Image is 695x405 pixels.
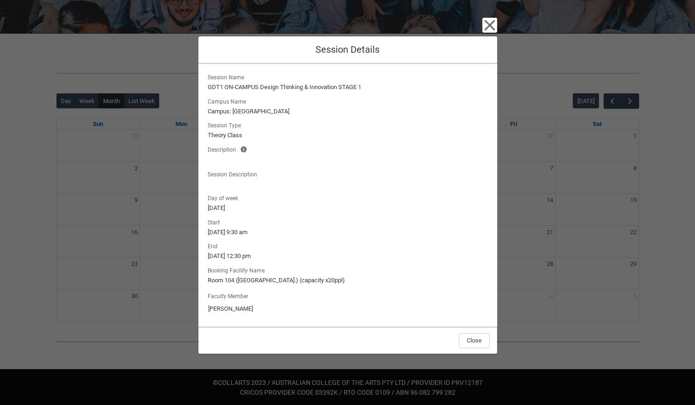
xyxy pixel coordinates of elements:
[316,44,379,55] span: Session Details
[208,144,240,154] span: Description
[208,107,488,116] lightning-formatted-text: Campus: [GEOGRAPHIC_DATA]
[208,240,221,251] span: End
[208,265,268,275] span: Booking Facility Name
[208,119,245,130] span: Session Type
[208,131,488,140] lightning-formatted-text: Theory Class
[208,290,252,300] label: Faculty Member
[208,203,488,213] lightning-formatted-text: [DATE]
[208,96,250,106] span: Campus Name
[208,216,224,227] span: Start
[208,251,488,261] lightning-formatted-text: [DATE] 12:30 pm
[208,192,242,202] span: Day of week
[208,228,488,237] lightning-formatted-text: [DATE] 9:30 am
[459,333,490,348] button: Close
[208,276,488,285] lightning-formatted-text: Room 104 ([GEOGRAPHIC_DATA].) (capacity x20ppl)
[208,168,261,179] span: Session Description
[482,18,497,33] button: Close
[208,71,248,82] span: Session Name
[208,83,488,92] lightning-formatted-text: GDT1 ON-CAMPUS Design Thinking & Innovation STAGE 1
